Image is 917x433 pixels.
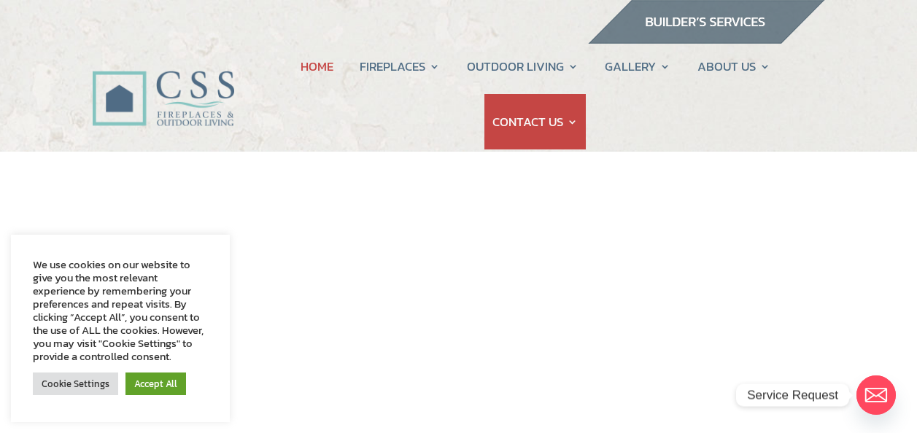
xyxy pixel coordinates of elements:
[587,30,825,49] a: builder services construction supply
[301,39,333,94] a: HOME
[605,39,670,94] a: GALLERY
[125,372,186,395] a: Accept All
[360,39,440,94] a: FIREPLACES
[697,39,770,94] a: ABOUT US
[467,39,579,94] a: OUTDOOR LIVING
[33,258,208,363] div: We use cookies on our website to give you the most relevant experience by remembering your prefer...
[492,94,578,149] a: CONTACT US
[856,375,896,415] a: Email
[33,372,118,395] a: Cookie Settings
[92,32,234,133] img: CSS Fireplaces & Outdoor Living (Formerly Construction Solutions & Supply)- Jacksonville Ormond B...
